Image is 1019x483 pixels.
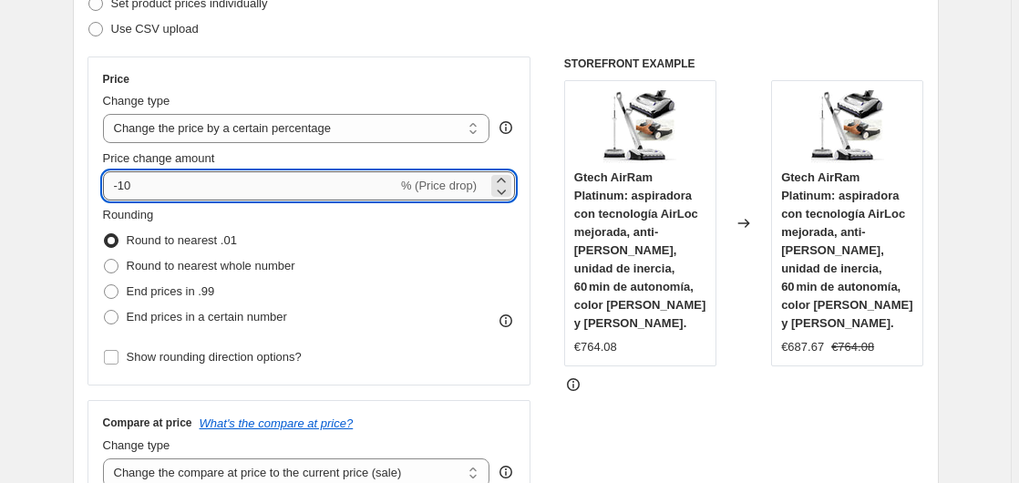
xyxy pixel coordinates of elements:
[103,94,170,108] span: Change type
[781,338,824,356] div: €687.67
[574,170,705,330] span: Gtech AirRam Platinum: aspiradora con tecnología AirLoc mejorada, anti-[PERSON_NAME], unidad de i...
[200,416,354,430] button: What's the compare at price?
[811,90,884,163] img: 81-4rJ4RFSL_80x.jpg
[103,171,397,200] input: -15
[497,118,515,137] div: help
[103,438,170,452] span: Change type
[603,90,676,163] img: 81-4rJ4RFSL_80x.jpg
[401,179,477,192] span: % (Price drop)
[574,338,617,356] div: €764.08
[564,57,924,71] h6: STOREFRONT EXAMPLE
[127,350,302,364] span: Show rounding direction options?
[103,208,154,221] span: Rounding
[103,151,215,165] span: Price change amount
[127,233,237,247] span: Round to nearest .01
[127,284,215,298] span: End prices in .99
[781,170,912,330] span: Gtech AirRam Platinum: aspiradora con tecnología AirLoc mejorada, anti-[PERSON_NAME], unidad de i...
[111,22,199,36] span: Use CSV upload
[831,338,874,356] strike: €764.08
[497,463,515,481] div: help
[127,259,295,272] span: Round to nearest whole number
[127,310,287,324] span: End prices in a certain number
[103,416,192,430] h3: Compare at price
[103,72,129,87] h3: Price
